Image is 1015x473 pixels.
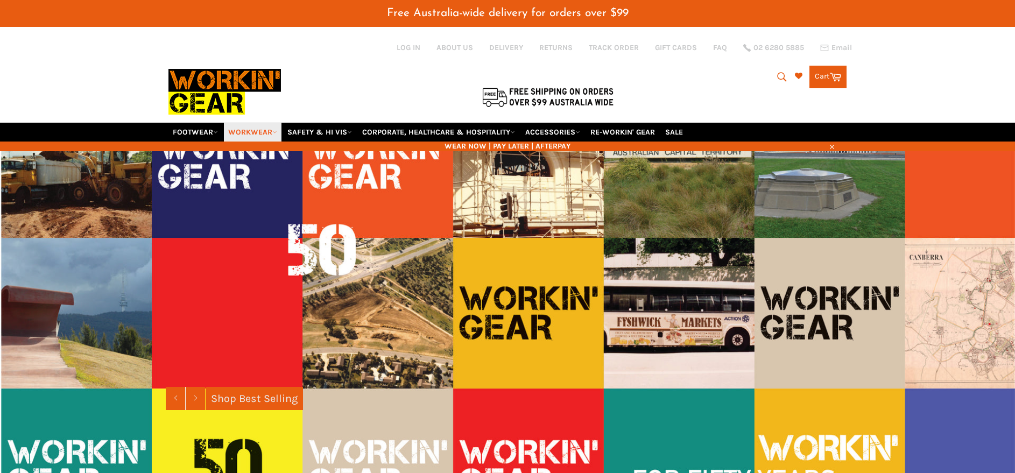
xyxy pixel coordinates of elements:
a: ACCESSORIES [521,123,584,142]
a: CORPORATE, HEALTHCARE & HOSPITALITY [358,123,519,142]
span: Email [831,44,852,52]
a: Log in [397,43,420,52]
a: GIFT CARDS [655,43,697,53]
img: Flat $9.95 shipping Australia wide [481,86,615,108]
a: Cart [809,66,847,88]
a: FOOTWEAR [168,123,222,142]
a: SALE [661,123,687,142]
a: RE-WORKIN' GEAR [586,123,659,142]
span: 02 6280 5885 [753,44,804,52]
a: DELIVERY [489,43,523,53]
a: TRACK ORDER [589,43,639,53]
img: Workin Gear leaders in Workwear, Safety Boots, PPE, Uniforms. Australia's No.1 in Workwear [168,61,281,122]
a: Shop Best Selling [206,387,303,410]
a: Email [820,44,852,52]
span: WEAR NOW | PAY LATER | AFTERPAY [168,141,847,151]
a: ABOUT US [436,43,473,53]
a: SAFETY & HI VIS [283,123,356,142]
span: Free Australia-wide delivery for orders over $99 [387,8,629,19]
a: FAQ [713,43,727,53]
a: WORKWEAR [224,123,281,142]
a: 02 6280 5885 [743,44,804,52]
a: RETURNS [539,43,573,53]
